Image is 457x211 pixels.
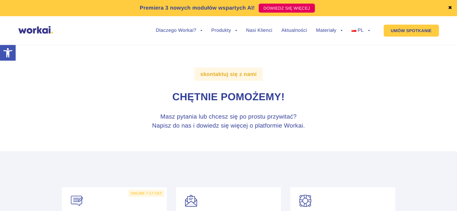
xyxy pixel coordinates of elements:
[448,6,452,11] a: ✖
[384,25,439,37] a: UMÓW SPOTKANIE
[194,68,263,81] label: skontaktuj się z nami
[62,90,395,104] h1: Chętnie pomożemy!
[358,28,364,33] span: PL
[116,112,341,130] h3: Masz pytania lub chcesz się po prostu przywitać? Napisz do nas i dowiedz się więcej o platformie ...
[156,28,203,33] a: Dlaczego Workai?
[211,28,237,33] a: Produkty
[259,4,315,13] a: DOWIEDZ SIĘ WIĘCEJ
[281,28,307,33] a: Aktualności
[316,28,343,33] a: Materiały
[128,190,165,197] label: online 7-17 CET
[246,28,272,33] a: Nasi Klienci
[140,4,255,12] p: Premiera 3 nowych modułów wspartych AI!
